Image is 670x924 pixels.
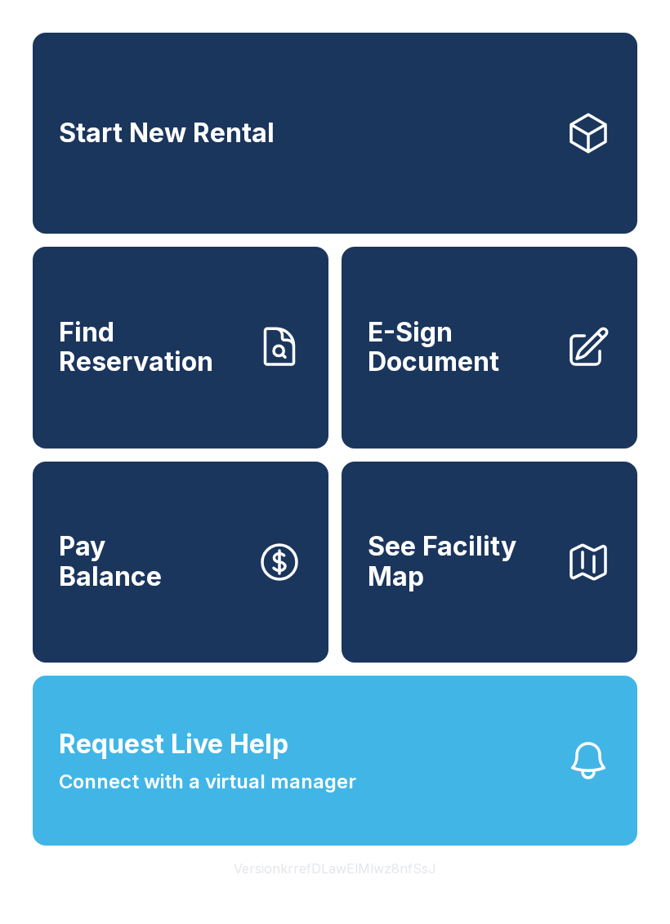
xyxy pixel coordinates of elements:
a: E-Sign Document [342,247,637,448]
span: Find Reservation [59,318,243,377]
button: See Facility Map [342,462,637,663]
span: E-Sign Document [368,318,552,377]
a: Find Reservation [33,247,328,448]
button: Request Live HelpConnect with a virtual manager [33,676,637,846]
span: Request Live Help [59,725,288,764]
button: PayBalance [33,462,328,663]
span: Start New Rental [59,118,275,149]
span: See Facility Map [368,532,552,591]
a: Start New Rental [33,33,637,234]
button: VersionkrrefDLawElMlwz8nfSsJ [221,846,449,891]
span: Pay Balance [59,532,162,591]
span: Connect with a virtual manager [59,767,356,797]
